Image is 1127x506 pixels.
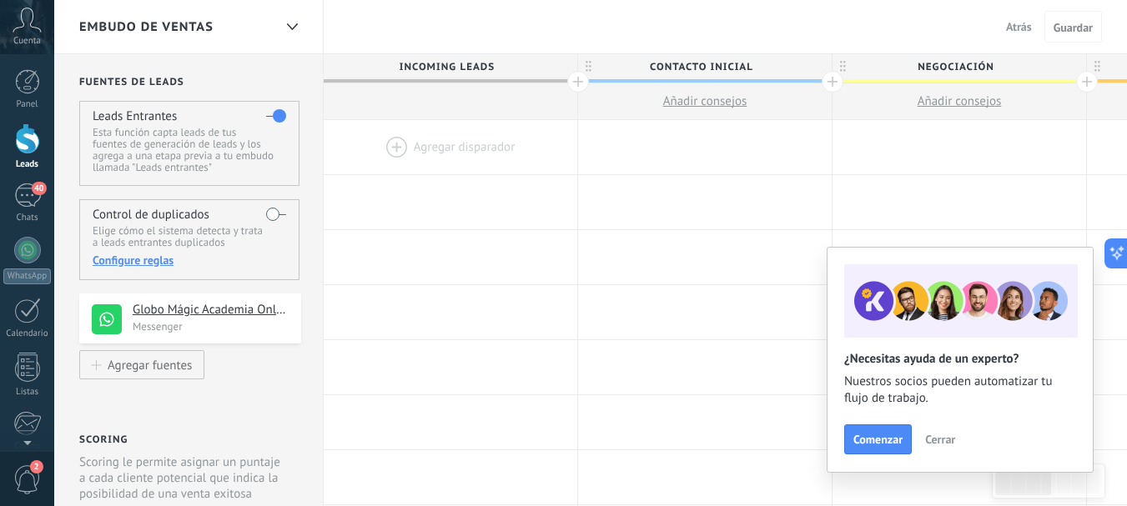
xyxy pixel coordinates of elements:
[324,54,577,79] div: Incoming leads
[324,54,569,80] span: Incoming leads
[918,427,963,452] button: Cerrar
[925,433,955,445] span: Cerrar
[833,83,1086,119] button: Añadir consejos
[918,93,1002,109] span: Añadir consejos
[93,253,285,268] div: Configure reglas
[844,373,1076,407] span: Nuestros socios pueden automatizar tu flujo de trabajo.
[3,99,52,110] div: Panel
[79,454,287,502] p: Scoring le permite asignar un puntaje a cada cliente potencial que indica la posibilidad de una v...
[833,54,1078,80] span: Negociación
[93,207,209,223] h4: Control de duplicados
[93,108,177,124] h4: Leads Entrantes
[1054,22,1093,33] span: Guardar
[833,54,1086,79] div: Negociación
[79,19,214,35] span: Embudo de ventas
[844,424,912,454] button: Comenzar
[133,319,291,333] p: Messenger
[3,328,52,339] div: Calendario
[999,14,1039,39] button: Atrás
[3,159,52,170] div: Leads
[32,182,46,195] span: 40
[578,54,823,80] span: Contacto inicial
[93,127,285,173] p: Esta función capta leads de tus fuentes de generación de leads y los agrega a una etapa previa a ...
[1044,11,1102,43] button: Guardar
[79,350,204,379] button: Agregar fuentes
[278,11,306,43] div: Embudo de ventas
[3,213,52,223] div: Chats
[663,93,747,109] span: Añadir consejos
[844,351,1076,367] h2: ¿Necesitas ayuda de un experto?
[578,54,832,79] div: Contacto inicial
[3,268,51,284] div: WhatsApp
[13,36,41,47] span: Cuenta
[93,225,285,248] p: Elige cómo el sistema detecta y trata a leads entrantes duplicados
[578,83,832,119] button: Añadir consejos
[79,433,128,446] h2: Scoring
[133,302,289,318] h4: Globo Mágic Academia Online
[3,387,52,398] div: Listas
[1006,19,1032,34] span: Atrás
[30,460,43,473] span: 2
[853,433,903,445] span: Comenzar
[79,76,301,88] h2: Fuentes de leads
[108,358,192,372] div: Agregar fuentes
